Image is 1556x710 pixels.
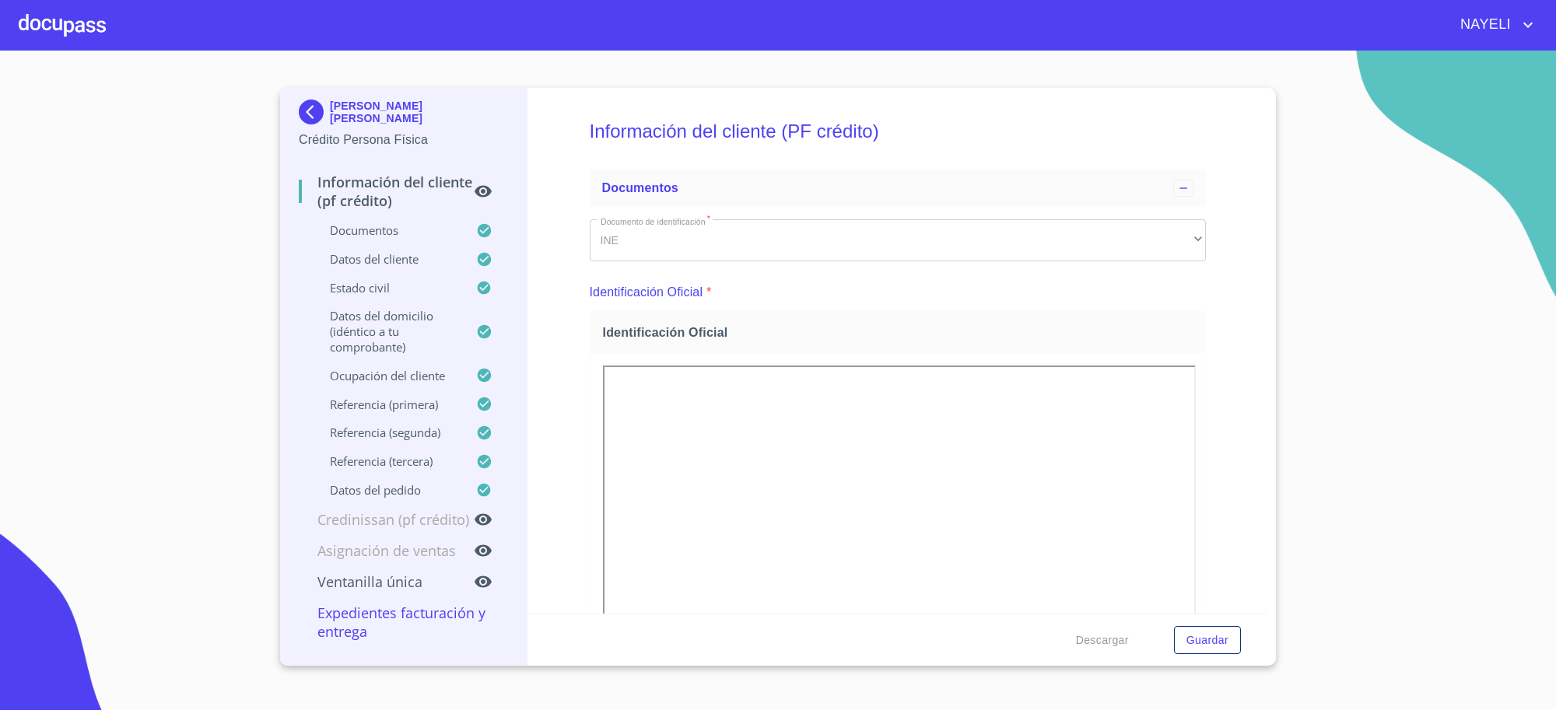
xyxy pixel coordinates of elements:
[299,482,476,498] p: Datos del pedido
[1449,12,1519,37] span: NAYELI
[1076,631,1129,650] span: Descargar
[330,100,508,124] p: [PERSON_NAME] [PERSON_NAME]
[299,397,476,412] p: Referencia (primera)
[590,170,1207,207] div: Documentos
[590,283,703,302] p: Identificación Oficial
[299,510,474,529] p: Credinissan (PF crédito)
[299,100,508,131] div: [PERSON_NAME] [PERSON_NAME]
[1186,631,1228,650] span: Guardar
[299,572,474,591] p: Ventanilla única
[299,222,476,238] p: Documentos
[299,100,330,124] img: Docupass spot blue
[590,219,1207,261] div: INE
[1070,626,1135,655] button: Descargar
[299,425,476,440] p: Referencia (segunda)
[299,603,508,641] p: Expedientes Facturación y Entrega
[602,181,678,194] span: Documentos
[299,308,476,355] p: Datos del domicilio (idéntico a tu comprobante)
[590,100,1207,163] h5: Información del cliente (PF crédito)
[603,324,1200,341] span: Identificación Oficial
[299,541,474,560] p: Asignación de Ventas
[299,173,474,210] p: Información del cliente (PF crédito)
[1174,626,1241,655] button: Guardar
[1449,12,1537,37] button: account of current user
[299,131,508,149] p: Crédito Persona Física
[299,368,476,383] p: Ocupación del Cliente
[299,251,476,267] p: Datos del cliente
[299,280,476,296] p: Estado Civil
[299,453,476,469] p: Referencia (tercera)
